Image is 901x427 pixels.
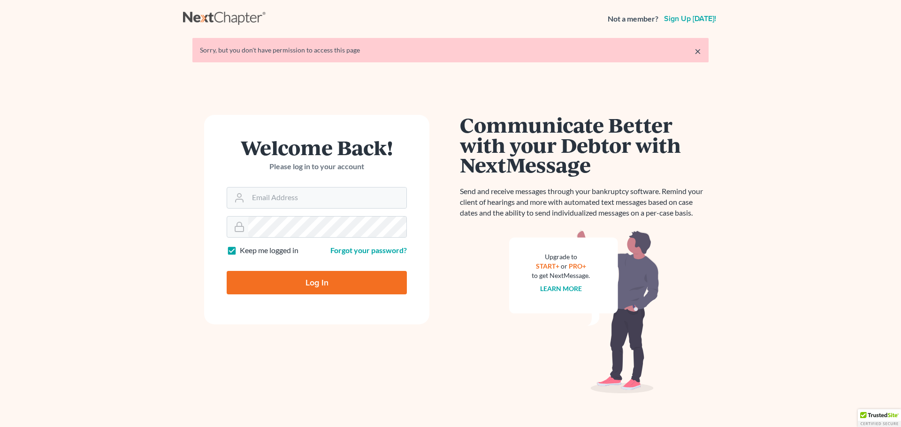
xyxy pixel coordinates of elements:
a: Sign up [DATE]! [662,15,718,22]
div: Sorry, but you don't have permission to access this page [200,45,701,55]
h1: Communicate Better with your Debtor with NextMessage [460,115,709,175]
a: × [695,45,701,57]
a: Forgot your password? [330,246,407,255]
div: to get NextMessage. [532,271,590,280]
div: Upgrade to [532,252,590,262]
a: PRO+ [569,262,586,270]
a: Learn more [540,285,582,292]
label: Keep me logged in [240,245,298,256]
strong: Not a member? [608,14,658,24]
p: Please log in to your account [227,161,407,172]
h1: Welcome Back! [227,137,407,157]
p: Send and receive messages through your bankruptcy software. Remind your client of hearings and mo... [460,186,709,218]
input: Log In [227,271,407,294]
a: START+ [536,262,559,270]
div: TrustedSite Certified [858,409,901,427]
span: or [561,262,567,270]
img: nextmessage_bg-59042aed3d76b12b5cd301f8e5b87938c9018125f34e5fa2b7a6b67550977c72.svg [509,230,659,394]
input: Email Address [248,187,406,208]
